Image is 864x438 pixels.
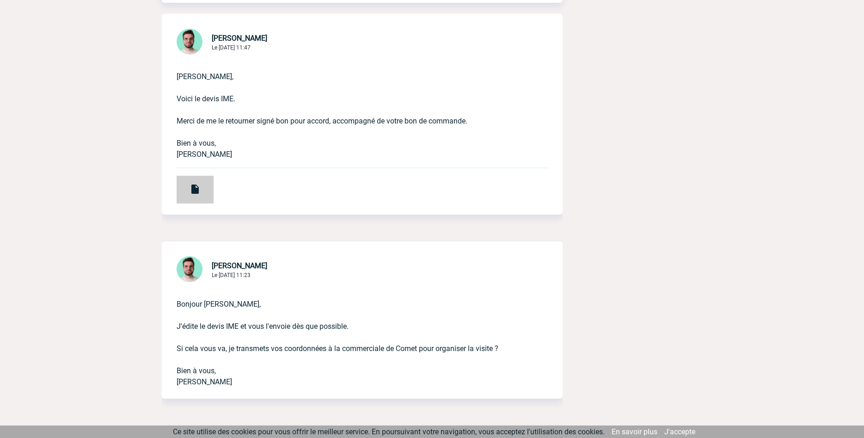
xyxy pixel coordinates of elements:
[212,44,251,51] span: Le [DATE] 11:47
[664,427,695,436] a: J'accepte
[177,256,202,282] img: 121547-2.png
[212,34,267,43] span: [PERSON_NAME]
[212,261,267,270] span: [PERSON_NAME]
[177,29,202,55] img: 121547-2.png
[212,272,251,278] span: Le [DATE] 11:23
[162,181,214,190] a: Devis PRO451018 AFNOR.pdf
[177,284,522,388] p: Bonjour [PERSON_NAME], J'édite le devis IME et vous l'envoie dès que possible. Si cela vous va, j...
[173,427,605,436] span: Ce site utilise des cookies pour vous offrir le meilleur service. En poursuivant votre navigation...
[177,56,522,160] p: [PERSON_NAME], Voici le devis IME. Merci de me le retourner signé bon pour accord, accompagné de ...
[612,427,657,436] a: En savoir plus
